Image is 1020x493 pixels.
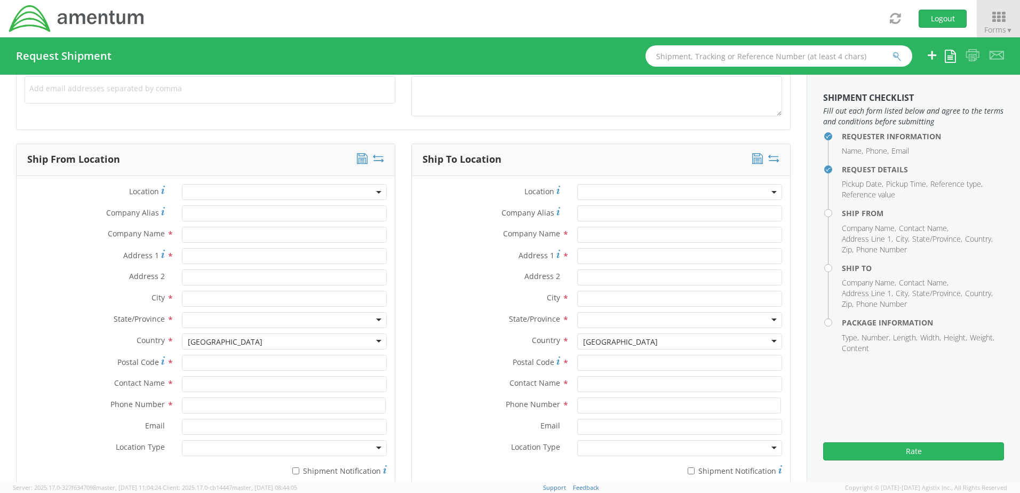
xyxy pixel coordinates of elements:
input: Shipment Notification [688,467,695,474]
label: Shipment Notification [182,464,387,476]
li: Width [920,332,941,343]
li: Contact Name [899,223,949,234]
li: Reference type [930,179,983,189]
li: Pickup Time [886,179,928,189]
input: Shipment Notification [292,467,299,474]
span: City [152,292,165,303]
h4: Request Details [842,165,1004,173]
button: Rate [823,442,1004,460]
span: Client: 2025.17.0-cb14447 [163,483,297,491]
li: Email [891,146,909,156]
h3: Ship From Location [27,154,120,165]
span: Forms [984,25,1013,35]
li: Length [893,332,918,343]
span: Company Name [503,228,560,238]
span: Company Alias [106,208,159,218]
li: Phone Number [856,299,907,309]
li: State/Province [912,234,962,244]
h3: Shipment Checklist [823,93,1004,103]
li: State/Province [912,288,962,299]
span: State/Province [509,314,560,324]
span: Phone Number [110,399,165,409]
span: Location Type [511,442,560,452]
li: Number [862,332,890,343]
li: Zip [842,299,854,309]
span: Phone Number [506,399,560,409]
li: Type [842,332,859,343]
span: Copyright © [DATE]-[DATE] Agistix Inc., All Rights Reserved [845,483,1007,492]
li: Height [944,332,967,343]
span: Company Name [108,228,165,238]
li: Name [842,146,863,156]
span: Contact Name [509,378,560,388]
span: Company Alias [501,208,554,218]
span: Country [532,335,560,345]
h4: Ship From [842,209,1004,217]
li: Weight [970,332,994,343]
li: Country [965,288,993,299]
span: Location Type [116,442,165,452]
li: Phone [866,146,889,156]
a: Feedback [573,483,599,491]
span: Email [540,420,560,431]
li: Contact Name [899,277,949,288]
h4: Requester Information [842,132,1004,140]
h4: Ship To [842,264,1004,272]
span: Fill out each form listed below and agree to the terms and conditions before submitting [823,106,1004,127]
span: master, [DATE] 11:04:24 [96,483,161,491]
span: City [547,292,560,303]
li: Pickup Date [842,179,883,189]
span: Add email addresses separated by comma [29,83,391,94]
li: Company Name [842,223,896,234]
span: ▼ [1006,26,1013,35]
li: City [896,234,910,244]
span: Postal Code [117,357,159,367]
span: Server: 2025.17.0-327f6347098 [13,483,161,491]
h4: Request Shipment [16,50,111,62]
span: Postal Code [513,357,554,367]
span: Email [145,420,165,431]
li: Country [965,234,993,244]
img: dyn-intl-logo-049831509241104b2a82.png [8,4,146,34]
li: Content [842,343,869,354]
span: Address 2 [129,271,165,281]
input: Shipment, Tracking or Reference Number (at least 4 chars) [646,45,912,67]
span: Contact Name [114,378,165,388]
span: Address 2 [524,271,560,281]
span: State/Province [114,314,165,324]
h3: Ship To Location [423,154,501,165]
li: Phone Number [856,244,907,255]
span: master, [DATE] 08:44:05 [232,483,297,491]
button: Logout [919,10,967,28]
div: [GEOGRAPHIC_DATA] [188,337,262,347]
span: Country [137,335,165,345]
li: Address Line 1 [842,288,893,299]
span: Address 1 [519,250,554,260]
li: Zip [842,244,854,255]
span: Location [524,186,554,196]
li: Reference value [842,189,895,200]
div: [GEOGRAPHIC_DATA] [583,337,658,347]
span: Address 1 [123,250,159,260]
li: City [896,288,910,299]
span: Location [129,186,159,196]
a: Support [543,483,566,491]
li: Company Name [842,277,896,288]
label: Shipment Notification [577,464,782,476]
li: Address Line 1 [842,234,893,244]
h4: Package Information [842,319,1004,327]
